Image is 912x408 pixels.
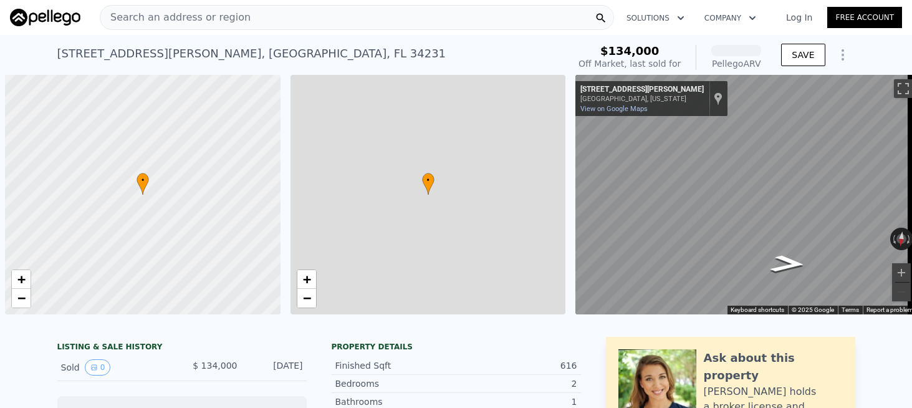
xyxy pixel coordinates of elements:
div: 2 [456,377,577,390]
span: $134,000 [600,44,660,57]
div: [GEOGRAPHIC_DATA], [US_STATE] [580,95,704,103]
span: Search an address or region [100,10,251,25]
div: [STREET_ADDRESS][PERSON_NAME] [580,85,704,95]
div: Property details [332,342,581,352]
path: Go West, Marlette St [756,251,821,276]
a: Open this area in Google Maps (opens a new window) [578,298,620,314]
span: $ 134,000 [193,361,237,371]
a: Zoom out [297,289,316,308]
button: Zoom out [892,283,911,301]
div: Pellego ARV [711,57,761,70]
span: • [137,175,149,186]
span: − [302,290,310,306]
img: Pellego [10,9,80,26]
button: Zoom in [892,263,911,282]
a: View on Google Maps [580,105,648,113]
a: Zoom out [12,289,31,308]
div: Bathrooms [335,396,456,408]
button: Solutions [617,7,694,29]
div: [STREET_ADDRESS][PERSON_NAME] , [GEOGRAPHIC_DATA] , FL 34231 [57,45,446,62]
div: Finished Sqft [335,359,456,372]
span: + [17,271,26,287]
a: Show location on map [714,92,722,105]
button: Keyboard shortcuts [731,306,784,314]
button: View historical data [85,359,111,376]
div: Off Market, last sold for [578,57,681,70]
button: Rotate counterclockwise [890,228,897,250]
img: Google [578,298,620,314]
a: Zoom in [297,270,316,289]
a: Terms [842,306,859,313]
div: • [422,173,434,195]
div: [DATE] [247,359,303,376]
div: Bedrooms [335,377,456,390]
span: − [17,290,26,306]
a: Zoom in [12,270,31,289]
a: Log In [771,11,827,24]
span: + [302,271,310,287]
div: Sold [61,359,172,376]
div: LISTING & SALE HISTORY [57,342,307,354]
button: Show Options [830,42,855,67]
div: • [137,173,149,195]
button: Company [694,7,766,29]
a: Free Account [827,7,902,28]
div: 1 [456,396,577,408]
button: Reset the view [895,227,907,251]
span: © 2025 Google [792,306,834,313]
span: • [422,175,434,186]
button: SAVE [781,44,825,66]
div: Ask about this property [704,349,843,384]
div: 616 [456,359,577,372]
